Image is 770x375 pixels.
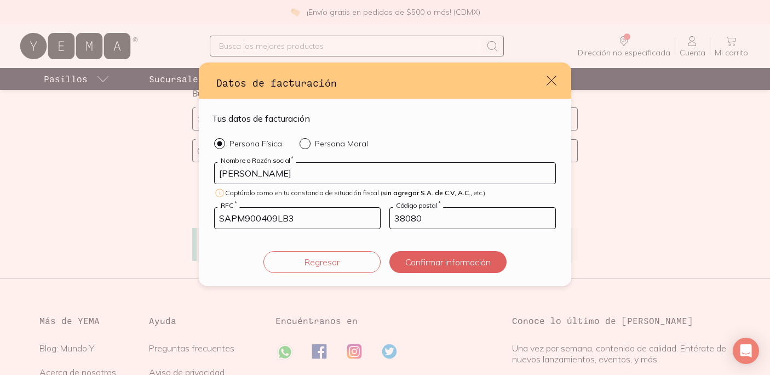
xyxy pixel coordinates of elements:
p: Persona Física [229,139,282,149]
label: RFC [217,201,240,209]
h4: Tus datos de facturación [212,112,310,125]
h3: Datos de facturación [216,76,545,90]
button: Regresar [263,251,381,273]
div: Open Intercom Messenger [733,338,759,364]
div: default [199,63,571,286]
span: Captúralo como en tu constancia de situación fiscal ( etc.) [225,189,485,197]
p: Persona Moral [315,139,368,149]
label: Nombre o Razón social [217,156,296,164]
span: sin agregar S.A. de C.V, A.C., [382,189,472,197]
button: Confirmar información [389,251,507,273]
label: Código postal [393,201,443,209]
